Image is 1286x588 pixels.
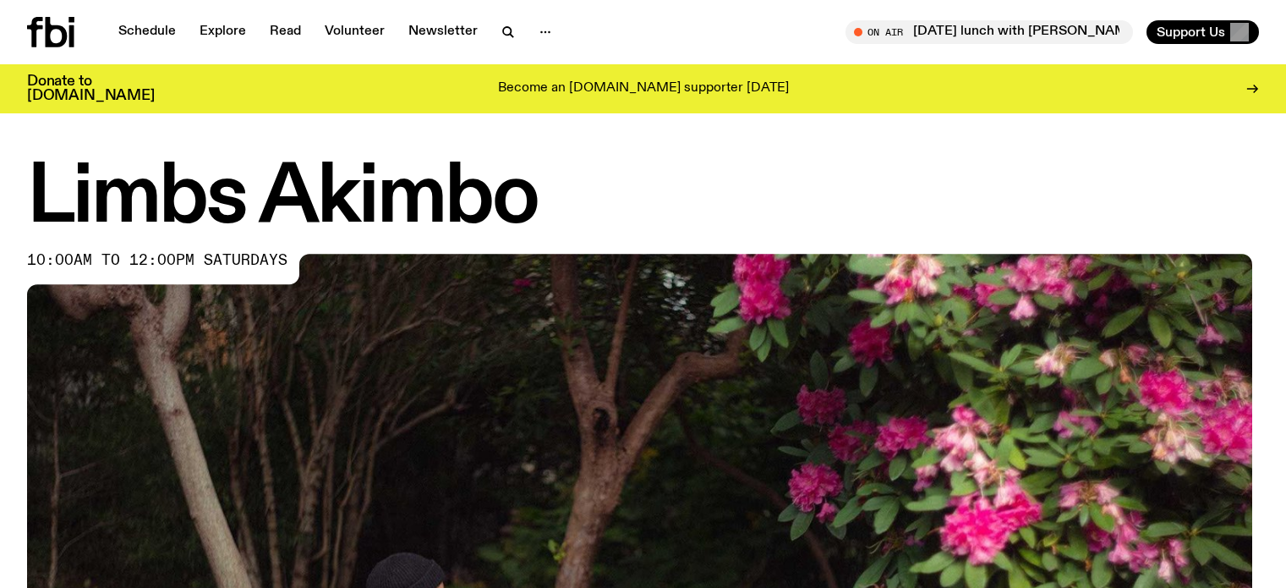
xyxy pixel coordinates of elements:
[27,254,287,267] span: 10:00am to 12:00pm saturdays
[1146,20,1259,44] button: Support Us
[1157,25,1225,40] span: Support Us
[27,161,1259,237] h1: Limbs Akimbo
[398,20,488,44] a: Newsletter
[315,20,395,44] a: Volunteer
[845,20,1133,44] button: On Air[DATE] lunch with [PERSON_NAME]!
[108,20,186,44] a: Schedule
[260,20,311,44] a: Read
[27,74,155,103] h3: Donate to [DOMAIN_NAME]
[498,81,789,96] p: Become an [DOMAIN_NAME] supporter [DATE]
[189,20,256,44] a: Explore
